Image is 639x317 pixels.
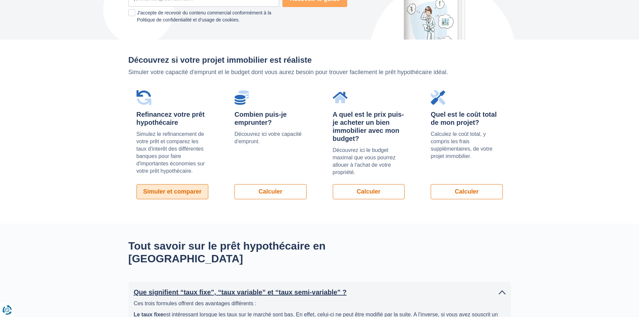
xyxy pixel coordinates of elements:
img: Refinancez votre prêt hypothécaire [137,90,151,105]
a: Simuler et comparer [137,184,209,199]
div: A quel est le prix puis-je acheter un bien immobilier avec mon budget? [333,110,405,143]
p: Calculez le coût total, y compris les frais supplémentaires, de votre projet immobilier. [431,130,503,160]
a: Calculer [431,184,503,199]
div: Quel est le coût total de mon projet? [431,110,503,126]
div: Refinancez votre prêt hypothécaire [137,110,209,126]
label: J'accepte de recevoir du contenu commercial conformément à la Politique de confidentialité et d’u... [128,9,279,23]
img: Combien puis-je emprunter? [234,90,249,105]
p: Découvrez ici votre capacité d'emprunt. [234,130,307,145]
h2: Tout savoir sur le prêt hypothécaire en [GEOGRAPHIC_DATA] [128,240,380,265]
a: Que signifient “taux fixe”, “taux variable” et “taux semi-variable” ? [134,287,505,297]
p: Découvrez ici le budget maximal que vous pourrez allouer à l'achat de votre propriété. [333,147,405,176]
img: Quel est le coût total de mon projet? [431,90,445,105]
a: Calculer [234,184,307,199]
p: Simuler votre capacité d'emprunt et le budget dont vous aurez besoin pour trouver facilement le p... [128,68,511,77]
p: Ces trois formules offrent des avantages différents : [134,300,505,308]
h2: Que signifient “taux fixe”, “taux variable” et “taux semi-variable” ? [134,287,347,297]
h2: Découvrez si votre projet immobilier est réaliste [128,56,511,64]
p: Simulez le refinancement de votre prêt et comparez les taux d'interêt des différentes banques pou... [137,130,209,175]
a: Calculer [333,184,405,199]
div: Combien puis-je emprunter? [234,110,307,126]
img: A quel est le prix puis-je acheter un bien immobilier avec mon budget? [333,90,348,105]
